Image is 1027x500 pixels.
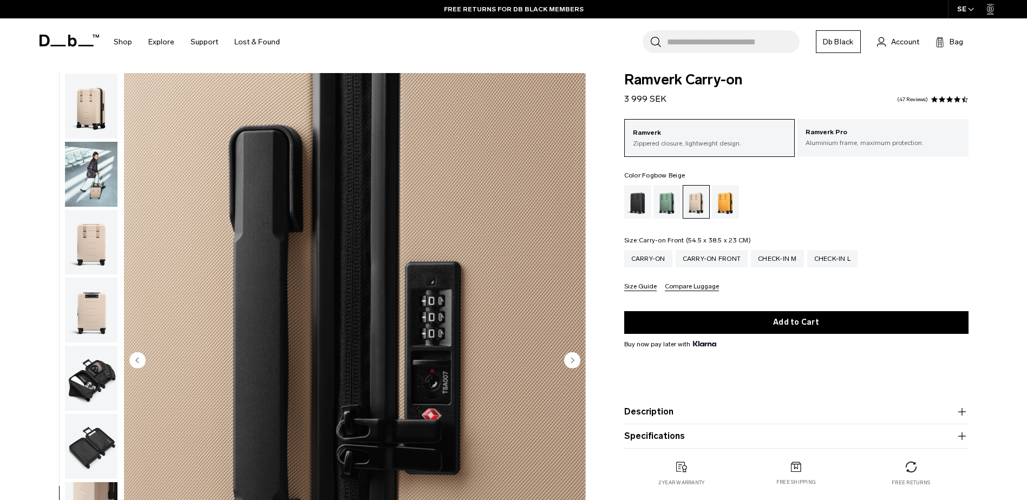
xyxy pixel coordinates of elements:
[653,185,681,219] a: Green Ray
[624,94,666,104] span: 3 999 SEK
[65,142,117,207] img: Ramverk Carry-on Fogbow Beige
[683,185,710,219] a: Fogbow Beige
[64,209,118,275] button: Ramverk Carry-on Fogbow Beige
[65,74,117,139] img: Ramverk Carry-on Fogbow Beige
[64,345,118,411] button: Ramverk Carry-on Fogbow Beige
[624,172,685,179] legend: Color:
[624,237,751,244] legend: Size:
[936,35,963,48] button: Bag
[624,430,969,443] button: Specifications
[891,36,919,48] span: Account
[797,119,969,156] a: Ramverk Pro Aluminium frame, maximum protection.
[65,414,117,479] img: Ramverk Carry-on Fogbow Beige
[633,128,787,139] p: Ramverk
[877,35,919,48] a: Account
[65,210,117,275] img: Ramverk Carry-on Fogbow Beige
[65,278,117,343] img: Ramverk Carry-on Fogbow Beige
[624,311,969,334] button: Add to Cart
[64,73,118,139] button: Ramverk Carry-on Fogbow Beige
[624,339,716,349] span: Buy now pay later with
[106,18,288,65] nav: Main Navigation
[807,250,858,267] a: Check-in L
[676,250,748,267] a: Carry-on Front
[658,479,705,486] p: 2 year warranty
[624,283,657,291] button: Size Guide
[624,185,651,219] a: Black Out
[114,23,132,61] a: Shop
[624,250,672,267] a: Carry-on
[776,478,816,486] p: Free shipping
[64,141,118,207] button: Ramverk Carry-on Fogbow Beige
[148,23,174,61] a: Explore
[624,73,969,87] span: Ramverk Carry-on
[564,352,580,370] button: Next slide
[129,352,146,370] button: Previous slide
[633,139,787,148] p: Zippered closure, lightweight design.
[191,23,218,61] a: Support
[64,277,118,343] button: Ramverk Carry-on Fogbow Beige
[712,185,739,219] a: Parhelion Orange
[234,23,280,61] a: Lost & Found
[624,405,969,418] button: Description
[665,283,719,291] button: Compare Luggage
[751,250,804,267] a: Check-in M
[950,36,963,48] span: Bag
[806,138,960,148] p: Aluminium frame, maximum protection.
[642,172,685,179] span: Fogbow Beige
[693,341,716,346] img: {"height" => 20, "alt" => "Klarna"}
[65,346,117,411] img: Ramverk Carry-on Fogbow Beige
[806,127,960,138] p: Ramverk Pro
[444,4,584,14] a: FREE RETURNS FOR DB BLACK MEMBERS
[816,30,861,53] a: Db Black
[639,236,751,244] span: Carry-on Front (54.5 x 38.5 x 23 CM)
[897,97,928,102] a: 47 reviews
[64,413,118,479] button: Ramverk Carry-on Fogbow Beige
[892,479,930,486] p: Free returns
